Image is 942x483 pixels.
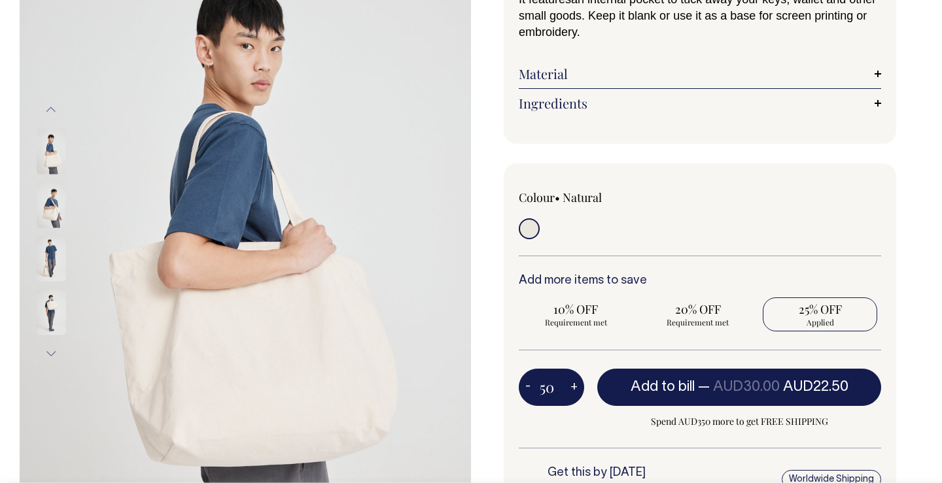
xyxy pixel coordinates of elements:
span: AUD30.00 [713,380,780,393]
button: Next [41,339,61,368]
span: Requirement met [648,317,749,327]
input: 20% OFF Requirement met [641,297,756,331]
span: 10% OFF [525,301,627,317]
button: Add to bill —AUD30.00AUD22.50 [597,369,881,405]
span: 20% OFF [648,301,749,317]
span: 25% OFF [769,301,871,317]
button: Previous [41,95,61,125]
h6: Add more items to save [519,275,881,288]
span: Applied [769,317,871,327]
input: 10% OFF Requirement met [519,297,633,331]
div: Colour [519,190,664,205]
span: • [555,190,560,205]
h6: Get this by [DATE] [548,467,716,480]
img: natural [37,289,66,335]
label: Natural [563,190,602,205]
button: - [519,375,537,401]
input: 25% OFF Applied [763,297,877,331]
a: Material [519,66,881,82]
img: natural [37,128,66,174]
span: Requirement met [525,317,627,327]
span: Add to bill [631,380,695,393]
img: natural [37,235,66,281]
span: — [698,380,848,393]
a: Ingredients [519,95,881,111]
span: AUD22.50 [783,380,848,393]
button: + [564,375,584,401]
img: natural [37,182,66,227]
span: Spend AUD350 more to get FREE SHIPPING [597,414,881,429]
